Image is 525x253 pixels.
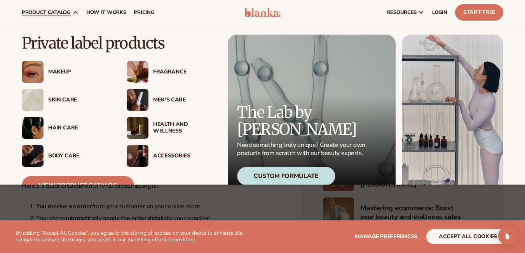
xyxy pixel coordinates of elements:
p: By clicking "Accept All Cookies", you agree to the storing of cookies on your device to enhance s... [16,230,259,243]
a: Start Free [455,4,503,21]
div: Custom Formulate [237,167,335,185]
img: logo [244,8,281,17]
img: Female with makeup brush. [127,145,148,167]
img: Male holding moisturizer bottle. [127,89,148,111]
p: Private label products [22,35,216,52]
img: Cream moisturizer swatch. [22,89,44,111]
a: Female with makeup brush. Accessories [127,145,216,167]
a: Male hand applying moisturizer. Body Care [22,145,111,167]
div: Skin Care [48,97,111,103]
img: Male hand applying moisturizer. [22,145,44,167]
a: Female hair pulled back with clips. Hair Care [22,117,111,139]
a: Cream moisturizer swatch. Skin Care [22,89,111,111]
a: Learn More [169,236,195,243]
p: Need something truly unique? Create your own products from scratch with our beauty experts. [237,141,368,157]
div: Fragrance [153,69,216,75]
a: Microscopic product formula. The Lab by [PERSON_NAME] Need something truly unique? Create your ow... [228,35,396,195]
div: Open Intercom Messenger [498,227,517,245]
img: Female with glitter eye makeup. [22,61,44,83]
span: pricing [134,9,154,16]
div: Accessories [153,153,216,159]
span: LOGIN [432,9,447,16]
div: Body Care [48,153,111,159]
span: How It Works [86,9,126,16]
div: Men’s Care [153,97,216,103]
button: Manage preferences [355,229,417,244]
div: Makeup [48,69,111,75]
img: Pink blooming flower. [127,61,148,83]
div: Health And Wellness [153,121,216,134]
img: Female in lab with equipment. [402,35,503,195]
button: accept all cookies [426,229,509,244]
img: Female hair pulled back with clips. [22,117,44,139]
span: resources [387,9,417,16]
span: product catalog [22,9,71,16]
span: Manage preferences [355,233,417,240]
a: Male holding moisturizer bottle. Men’s Care [127,89,216,111]
img: Candles and incense on table. [127,117,148,139]
a: Pink blooming flower. Fragrance [127,61,216,83]
div: Hair Care [48,125,111,131]
p: The Lab by [PERSON_NAME] [237,104,368,138]
a: View Product Catalog [22,176,134,195]
a: Female with glitter eye makeup. Makeup [22,61,111,83]
a: Candles and incense on table. Health And Wellness [127,117,216,139]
